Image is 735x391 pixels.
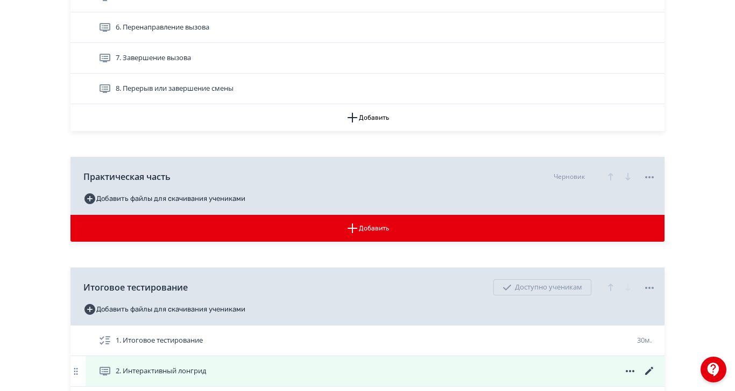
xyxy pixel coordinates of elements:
span: 2. Интерактивный лонгрид [116,366,206,376]
button: Добавить [70,104,665,131]
div: 7. Завершение вызова [70,43,665,74]
span: 1. Итоговое тестирование [116,335,203,346]
span: Практическая часть [83,170,171,183]
span: Итоговое тестирование [83,281,188,294]
div: 1. Итоговое тестирование30м. [70,325,665,356]
button: Добавить файлы для скачивания учениками [83,301,245,318]
button: Добавить файлы для скачивания учениками [83,190,245,207]
span: 6. Перенаправление вызова [116,22,209,33]
div: Черновик [554,172,585,182]
span: 7. Завершение вызова [116,53,191,63]
span: 30м. [637,335,652,345]
span: 8. Перерыв или завершение смены [116,83,234,94]
div: 2. Интерактивный лонгрид [70,356,665,387]
div: Доступно ученикам [493,279,591,295]
button: Добавить [70,215,665,242]
div: 6. Перенаправление вызова [70,12,665,43]
div: 8. Перерыв или завершение смены [70,74,665,104]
